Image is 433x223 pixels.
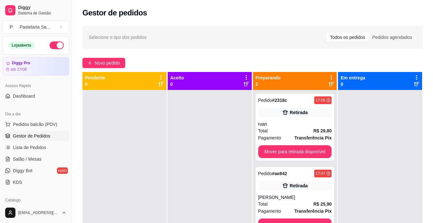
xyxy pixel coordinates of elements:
article: Diggy Pro [12,61,30,66]
a: Diggy Proaté 27/08 [3,57,69,76]
span: [EMAIL_ADDRESS][DOMAIN_NAME] [18,210,59,215]
button: Select a team [3,21,69,33]
div: Catálogo [3,195,69,205]
span: Pedidos balcão (PDV) [13,121,57,128]
p: Em entrega [341,75,365,81]
div: Dia a dia [3,109,69,119]
strong: Transferência Pix [294,209,332,214]
div: Loja aberta [8,42,35,49]
span: Salão / Mesas [13,156,42,162]
p: 0 [170,81,184,87]
div: Pedidos agendados [369,33,416,42]
button: Pedidos balcão (PDV) [3,119,69,129]
span: Diggy Bot [13,167,33,174]
p: Aceito [170,75,184,81]
span: Gestor de Pedidos [13,133,50,139]
p: 2 [256,81,281,87]
span: Lista de Pedidos [13,144,46,151]
span: Pagamento [258,134,281,141]
span: Pedido [258,98,272,103]
span: Diggy [18,5,67,11]
a: KDS [3,177,69,187]
span: Dashboard [13,93,35,99]
div: Retirada [290,183,308,189]
button: Mover para retirada disponível [258,145,332,158]
span: Pagamento [258,208,281,215]
div: Todos os pedidos [326,33,369,42]
a: Salão / Mesas [3,154,69,164]
div: Acesso Rápido [3,81,69,91]
button: Novo pedido [82,58,125,68]
span: Total [258,201,268,208]
p: Pendente [85,75,105,81]
button: [EMAIL_ADDRESS][DOMAIN_NAME] [3,205,69,220]
a: Dashboard [3,91,69,101]
button: Alterar Status [50,41,64,49]
div: Retirada [290,109,308,116]
span: Sistema de Gestão [18,11,67,16]
div: Pastelaria Sa ... [20,24,50,30]
a: Lista de Pedidos [3,142,69,153]
div: [PERSON_NAME] [258,194,332,201]
div: 17:07 [315,171,325,176]
div: 17:05 [315,98,325,103]
strong: R$ 29,80 [313,128,332,133]
strong: R$ 25,90 [313,201,332,207]
span: Novo pedido [95,59,120,67]
span: Selecione o tipo dos pedidos [89,34,146,41]
span: P [8,24,14,30]
strong: Transferência Pix [294,135,332,140]
a: Gestor de Pedidos [3,131,69,141]
span: Pedido [258,171,272,176]
p: 0 [85,81,105,87]
span: Total [258,127,268,134]
p: 0 [341,81,365,87]
p: Preparando [256,75,281,81]
span: plus [88,61,92,65]
span: KDS [13,179,22,185]
h2: Gestor de pedidos [82,8,147,18]
article: até 27/08 [11,67,27,72]
strong: # ae842 [272,171,287,176]
div: ruan [258,121,332,127]
a: Diggy Botnovo [3,165,69,176]
strong: # 2318c [272,98,287,103]
a: DiggySistema de Gestão [3,3,69,18]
